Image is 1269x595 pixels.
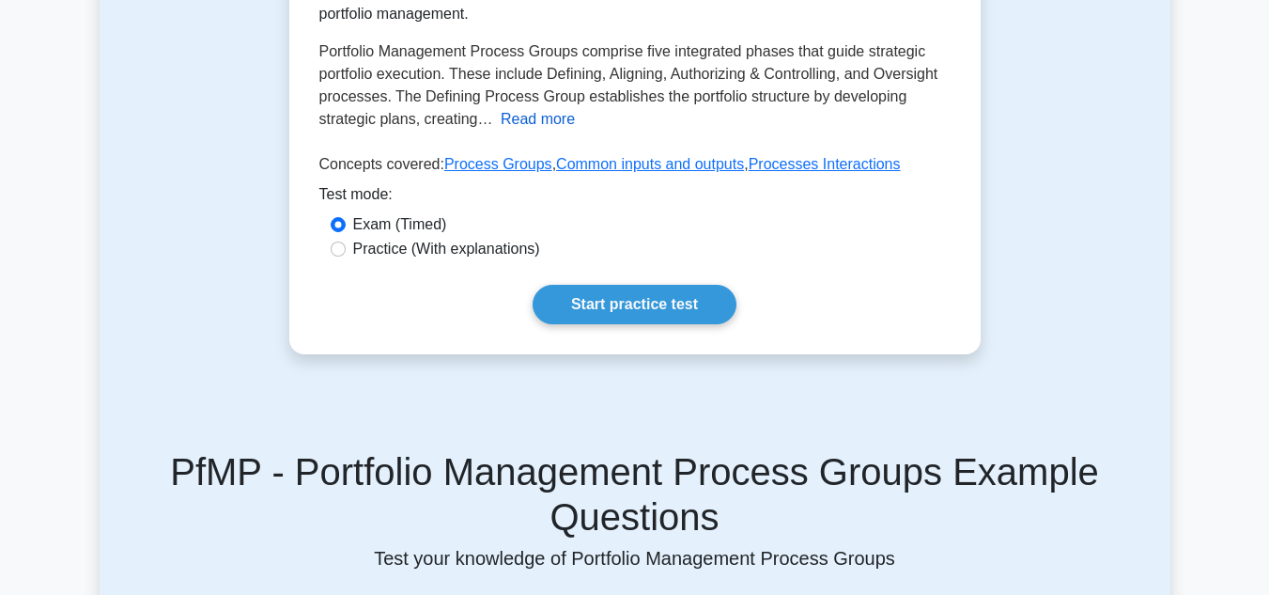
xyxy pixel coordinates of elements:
label: Exam (Timed) [353,213,447,236]
button: Read more [501,108,575,131]
a: Common inputs and outputs [556,156,744,172]
label: Practice (With explanations) [353,238,540,260]
div: Test mode: [319,183,951,213]
h5: PfMP - Portfolio Management Process Groups Example Questions [122,449,1148,540]
p: Concepts covered: , , [319,153,951,183]
a: Processes Interactions [749,156,901,172]
span: Portfolio Management Process Groups comprise five integrated phases that guide strategic portfoli... [319,43,938,127]
a: Start practice test [533,285,736,324]
a: Process Groups [444,156,552,172]
p: Test your knowledge of Portfolio Management Process Groups [122,547,1148,570]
